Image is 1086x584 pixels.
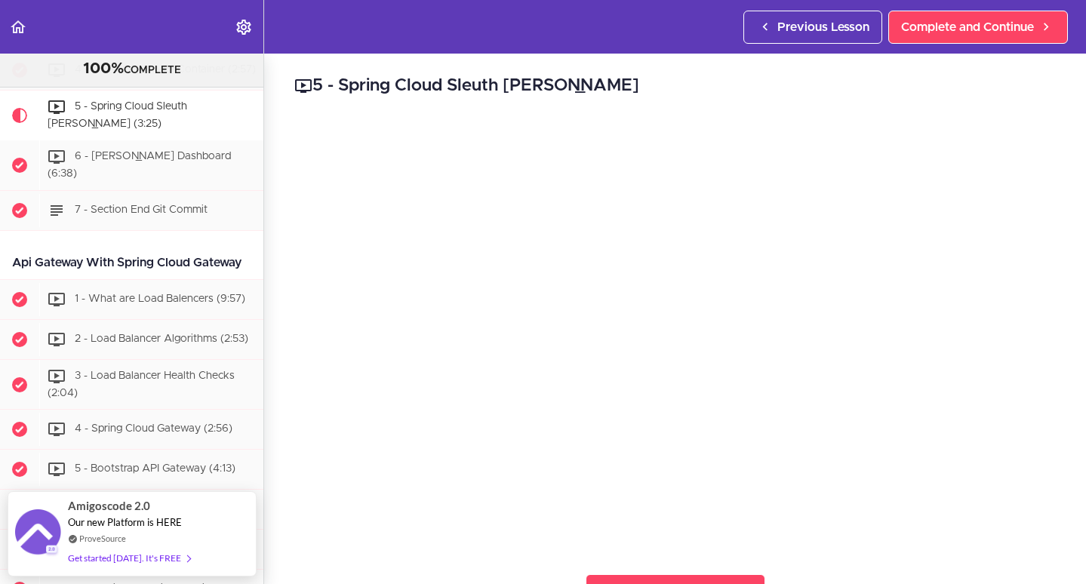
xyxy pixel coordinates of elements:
[19,60,245,79] div: COMPLETE
[48,151,231,179] span: 6 - [PERSON_NAME] Dashboard (6:38)
[75,204,208,215] span: 7 - Section End Git Commit
[48,102,187,130] span: 5 - Spring Cloud Sleuth [PERSON_NAME] (3:25)
[294,121,1056,550] iframe: Video Player
[888,11,1068,44] a: Complete and Continue
[48,370,235,398] span: 3 - Load Balancer Health Checks (2:04)
[75,294,245,304] span: 1 - What are Load Balencers (9:57)
[75,464,235,475] span: 5 - Bootstrap API Gateway (4:13)
[235,18,253,36] svg: Settings Menu
[743,11,882,44] a: Previous Lesson
[83,61,124,76] span: 100%
[15,509,60,558] img: provesource social proof notification image
[68,516,182,528] span: Our new Platform is HERE
[79,532,126,545] a: ProveSource
[9,18,27,36] svg: Back to course curriculum
[68,497,150,515] span: Amigoscode 2.0
[777,18,869,36] span: Previous Lesson
[75,333,248,344] span: 2 - Load Balancer Algorithms (2:53)
[68,549,190,567] div: Get started [DATE]. It's FREE
[294,73,1056,99] h2: 5 - Spring Cloud Sleuth [PERSON_NAME]
[901,18,1034,36] span: Complete and Continue
[75,424,232,435] span: 4 - Spring Cloud Gateway (2:56)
